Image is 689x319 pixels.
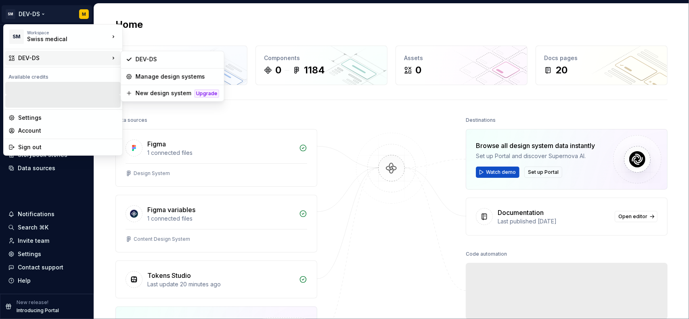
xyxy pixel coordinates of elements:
div: Workspace [27,30,109,35]
div: Manage design systems [136,73,219,81]
div: Sign out [18,143,117,151]
div: Upgrade [195,90,219,98]
div: SM [9,29,24,44]
div: Account [18,127,117,135]
div: Swiss medical [27,35,96,43]
div: DEV-DS [136,55,219,63]
div: DEV-DS [18,54,109,62]
div: Settings [18,114,117,122]
div: New design system [136,89,191,97]
div: Available credits [5,69,121,82]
